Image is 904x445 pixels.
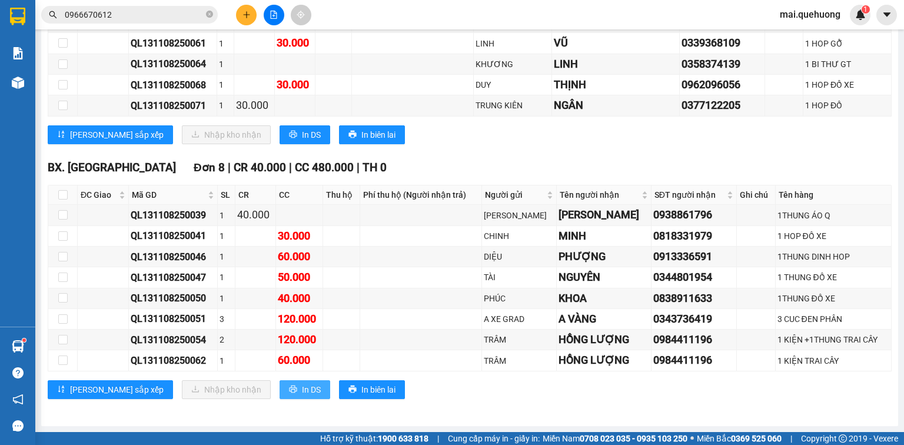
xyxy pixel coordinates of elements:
div: 1 [220,230,233,243]
th: SL [218,185,235,205]
span: Miền Bắc [697,432,782,445]
td: LINH [552,54,680,75]
img: logo-vxr [10,8,25,25]
div: QL131108250068 [131,78,215,92]
td: 0377122205 [680,95,765,116]
div: 0938861796 [653,207,734,223]
div: 1THUNG ÁO Q [777,209,889,222]
div: 1 KIỆN TRAI CÂY [777,354,889,367]
div: 1 THUNG ĐỒ XE [777,271,889,284]
span: printer [289,385,297,394]
td: MINH [557,226,652,247]
span: Hỗ trợ kỹ thuật: [320,432,428,445]
span: SĐT người nhận [654,188,724,201]
div: QL131108250061 [131,36,215,51]
span: plus [242,11,251,19]
td: 0339368109 [680,33,765,54]
td: QL131108250039 [129,205,218,225]
span: TH 0 [363,161,387,174]
div: VŨ [554,35,678,51]
td: QL131108250047 [129,267,218,288]
strong: 0708 023 035 - 0935 103 250 [580,434,687,443]
button: aim [291,5,311,25]
span: ⚪️ [690,436,694,441]
span: Tên người nhận [560,188,639,201]
td: NGÂN [552,95,680,116]
button: file-add [264,5,284,25]
button: plus [236,5,257,25]
td: QL131108250041 [129,226,218,247]
td: 0358374139 [680,54,765,75]
td: THỊNH [552,75,680,95]
span: CR 40.000 [234,161,286,174]
td: 0344801954 [652,267,737,288]
div: 1 KIỆN +1THUNG TRAI CÂY [777,333,889,346]
td: QL131108250046 [129,247,218,267]
div: 0984411196 [653,352,734,368]
button: downloadNhập kho nhận [182,125,271,144]
div: 0358374139 [682,56,762,72]
div: 0377122205 [682,97,762,114]
div: A XE GRAD [484,313,554,326]
div: 3 [220,313,233,326]
div: 0913336591 [653,248,734,265]
div: NGUYÊN [559,269,649,285]
div: 50.000 [278,269,321,285]
div: 120.000 [278,311,321,327]
div: CHINH [484,230,554,243]
span: In biên lai [361,383,395,396]
button: caret-down [876,5,897,25]
span: close-circle [206,11,213,18]
span: | [228,161,231,174]
span: [PERSON_NAME] sắp xếp [70,128,164,141]
span: aim [297,11,305,19]
div: NGÂN [554,97,678,114]
div: 1 HOP GỖ [805,37,889,50]
strong: 0369 525 060 [731,434,782,443]
div: QL131108250039 [131,208,215,222]
div: THỊNH [554,77,678,93]
button: printerIn biên lai [339,380,405,399]
span: | [289,161,292,174]
span: Đơn 8 [194,161,225,174]
td: QL131108250061 [129,33,217,54]
th: Tên hàng [776,185,892,205]
th: CR [235,185,276,205]
span: [PERSON_NAME] sắp xếp [70,383,164,396]
td: KHOA [557,288,652,309]
img: icon-new-feature [855,9,866,20]
div: 30.000 [236,97,272,114]
div: 30.000 [277,77,313,93]
div: 0818331979 [653,228,734,244]
span: In DS [302,383,321,396]
div: LINH [476,37,550,50]
td: 0343736419 [652,309,737,330]
div: 1 [219,78,232,91]
div: LINH [554,56,678,72]
div: 1THUNG DINH HOP [777,250,889,263]
span: printer [348,385,357,394]
div: 0339368109 [682,35,762,51]
div: QL131108250054 [131,333,215,347]
img: warehouse-icon [12,77,24,89]
button: sort-ascending[PERSON_NAME] sắp xếp [48,380,173,399]
div: 40.000 [278,290,321,307]
div: QL131108250062 [131,353,215,368]
div: PHÚC [484,292,554,305]
div: QL131108250064 [131,57,215,71]
td: QL131108250050 [129,288,218,309]
td: THANH THỦY [557,205,652,225]
td: NGUYÊN [557,267,652,288]
span: 1 [863,5,868,14]
input: Tìm tên, số ĐT hoặc mã đơn [65,8,204,21]
span: file-add [270,11,278,19]
span: printer [348,130,357,140]
div: [PERSON_NAME] [559,207,649,223]
td: 0938861796 [652,205,737,225]
span: mai.quehuong [770,7,850,22]
div: A VÀNG [559,311,649,327]
td: HỒNG LƯỢNG [557,330,652,350]
span: sort-ascending [57,385,65,394]
td: QL131108250062 [129,350,218,371]
div: PHƯỢNG [559,248,649,265]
